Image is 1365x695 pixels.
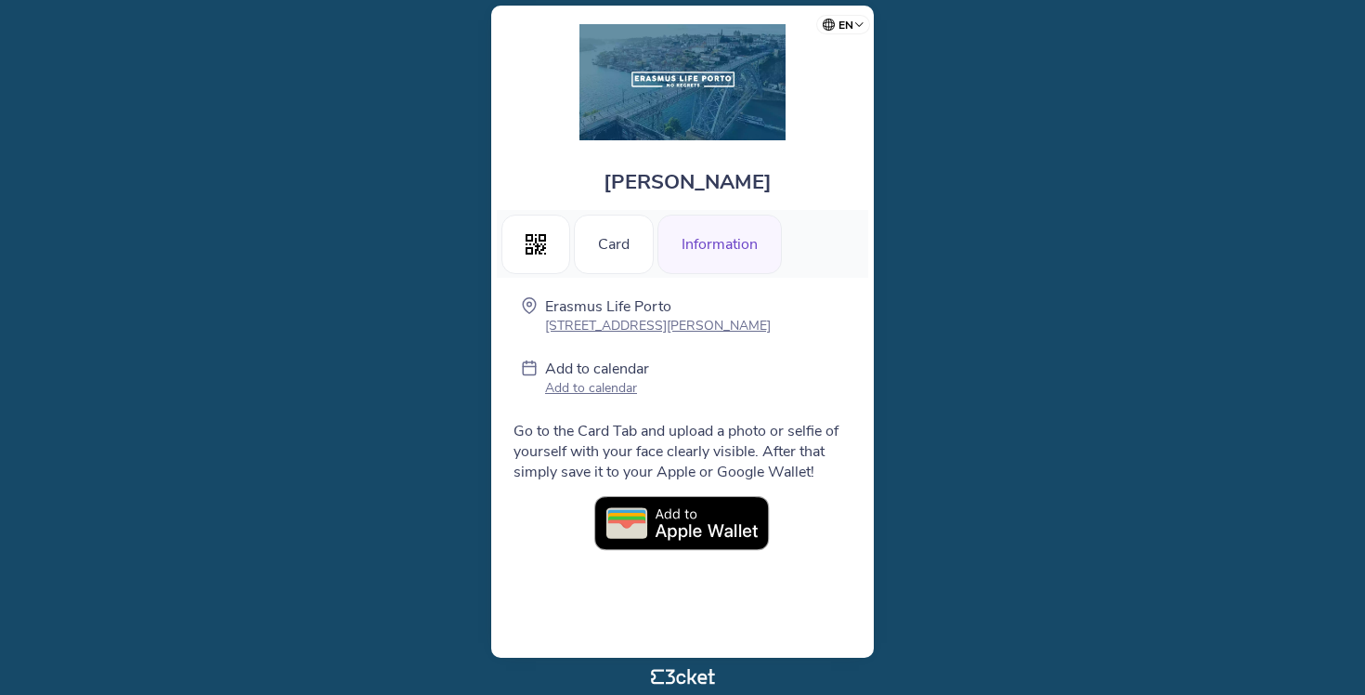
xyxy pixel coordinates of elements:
[545,359,649,379] p: Add to calendar
[545,359,649,400] a: Add to calendar Add to calendar
[574,232,654,253] a: Card
[657,232,782,253] a: Information
[657,215,782,274] div: Information
[579,24,786,140] img: Erasmus Life Porto Card 25/26
[545,296,771,334] a: Erasmus Life Porto [STREET_ADDRESS][PERSON_NAME]
[574,215,654,274] div: Card
[545,296,771,317] p: Erasmus Life Porto
[513,421,838,482] span: Go to the Card Tab and upload a photo or selfie of yourself with your face clearly visible. After...
[594,496,771,552] img: EN_Add_to_Apple_Wallet.7a057787.svg
[604,168,772,196] span: [PERSON_NAME]
[545,317,771,334] p: [STREET_ADDRESS][PERSON_NAME]
[545,379,649,397] p: Add to calendar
